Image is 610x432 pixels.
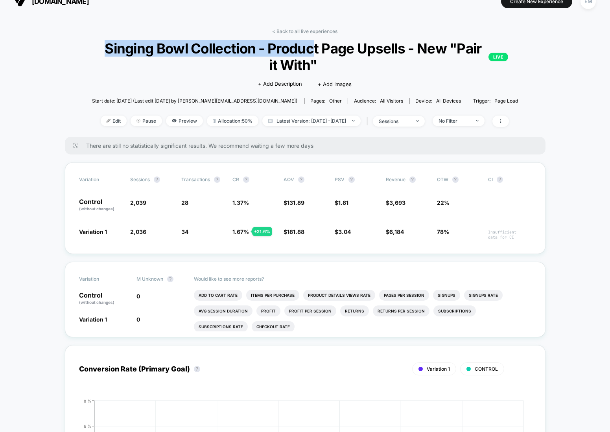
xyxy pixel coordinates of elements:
div: Audience: [354,98,403,104]
span: Revenue [386,176,405,182]
span: all devices [436,98,461,104]
button: ? [497,176,503,183]
span: Transactions [181,176,210,182]
span: Variation [79,276,122,282]
a: < Back to all live experiences [272,28,337,34]
button: ? [167,276,173,282]
span: AOV [284,176,294,182]
img: rebalance [213,119,216,123]
span: There are still no statistically significant results. We recommend waiting a few more days [86,142,530,149]
div: No Filter [439,118,470,124]
li: Profit [256,305,280,316]
span: $ [386,199,405,206]
span: Variation 1 [79,228,107,235]
img: calendar [268,119,273,123]
span: other [329,98,342,104]
button: ? [452,176,459,183]
span: 1.67 % [232,228,249,235]
li: Avg Session Duration [194,305,252,316]
span: Preview [166,116,203,126]
li: Returns [340,305,369,316]
span: Device: [409,98,467,104]
span: Singing Bowl Collection - Product Page Upsells - New "Pair it With" [102,40,508,73]
button: ? [194,366,200,372]
span: OTW [437,176,480,183]
li: Add To Cart Rate [194,290,242,301]
span: CI [488,176,531,183]
span: 22% [437,199,450,206]
li: Pages Per Session [379,290,429,301]
span: Variation 1 [79,316,107,323]
span: Pause [131,116,162,126]
button: ? [409,176,416,183]
span: | [365,116,373,127]
button: ? [243,176,249,183]
span: PSV [335,176,345,182]
span: $ [284,199,304,206]
span: CONTROL [475,366,498,372]
tspan: 6 % [84,423,91,428]
p: Would like to see more reports? [194,276,531,282]
span: CR [232,176,239,182]
span: 0 [136,316,140,323]
span: 3.04 [338,228,351,235]
span: (without changes) [79,300,114,305]
li: Signups Rate [464,290,503,301]
span: + Add Images [318,81,352,87]
span: 1.81 [338,199,348,206]
span: Sessions [130,176,150,182]
span: $ [386,228,404,235]
span: Variation 1 [427,366,450,372]
span: Variation [79,176,122,183]
li: Subscriptions Rate [194,321,248,332]
img: edit [107,119,111,123]
span: $ [284,228,304,235]
span: All Visitors [380,98,403,104]
button: ? [298,176,304,183]
li: Items Per Purchase [246,290,299,301]
span: Edit [101,116,127,126]
img: end [476,120,479,121]
span: Start date: [DATE] (Last edit [DATE] by [PERSON_NAME][EMAIL_ADDRESS][DOMAIN_NAME]) [92,98,297,104]
span: (without changes) [79,206,114,211]
span: 1.37 % [232,199,249,206]
li: Product Details Views Rate [303,290,375,301]
span: Page Load [494,98,518,104]
span: $ [335,228,351,235]
span: 34 [181,228,188,235]
li: Profit Per Session [284,305,336,316]
span: Insufficient data for CI [488,230,531,240]
span: Latest Version: [DATE] - [DATE] [262,116,361,126]
button: ? [214,176,220,183]
div: sessions [379,118,410,124]
span: $ [335,199,348,206]
tspan: 8 % [84,398,91,403]
button: ? [154,176,160,183]
span: 0 [136,293,140,300]
p: Control [79,199,122,212]
p: LIVE [488,53,508,61]
span: 131.89 [287,199,304,206]
li: Checkout Rate [252,321,295,332]
img: end [352,120,355,121]
li: Returns Per Session [373,305,429,316]
span: 3,693 [389,199,405,206]
button: ? [348,176,355,183]
div: + 21.6 % [252,227,272,236]
div: Trigger: [473,98,518,104]
li: Signups [433,290,460,301]
span: 181.88 [287,228,304,235]
span: M Unknown [136,276,163,282]
span: 2,036 [130,228,146,235]
img: end [416,120,419,122]
span: 2,039 [130,199,146,206]
p: Control [79,292,129,305]
li: Subscriptions [433,305,476,316]
span: --- [488,200,531,212]
span: 78% [437,228,449,235]
span: + Add Description [258,80,302,88]
span: 28 [181,199,188,206]
span: 6,184 [389,228,404,235]
img: end [136,119,140,123]
span: Allocation: 50% [207,116,258,126]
